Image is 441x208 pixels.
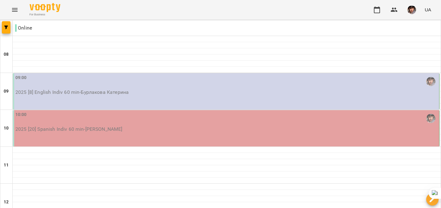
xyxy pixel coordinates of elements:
img: b8fbca79ea57ea01ca40960d7c8fc480.jpg [407,6,416,14]
h6: 11 [4,162,9,169]
p: Online [15,24,32,32]
h6: 12 [4,199,9,206]
span: UA [425,6,431,13]
h6: 09 [4,88,9,95]
h6: 10 [4,125,9,132]
label: 10:00 [15,111,27,118]
button: Menu [7,2,22,17]
label: 09:00 [15,74,27,81]
img: Voopty Logo [30,3,60,12]
img: Шкурак Людмила (і; а) [426,77,435,86]
span: For Business [30,13,60,17]
h6: 08 [4,51,9,58]
p: 2025 [8] English Indiv 60 min - Бурлакова Катерина [15,89,438,96]
button: UA [422,4,434,15]
img: Шкурак Людмила (і; а) [426,114,435,123]
p: 2025 [20] Spanish Indiv 60 min - [PERSON_NAME] [15,126,438,133]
